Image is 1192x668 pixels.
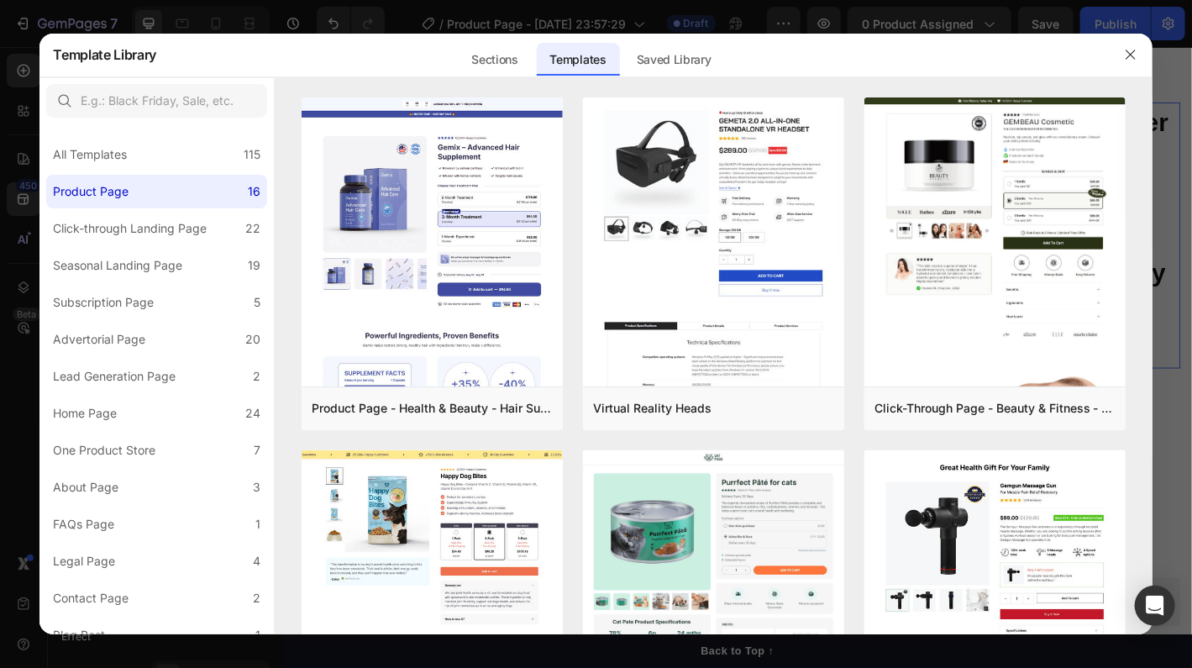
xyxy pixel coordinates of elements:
div: 24 [245,403,260,423]
div: 1 [255,625,260,645]
div: Click-through Landing Page [53,218,207,239]
div: Lead Generation Page [53,366,176,387]
p: "The transformation in my dog's overall health since switching to this food has been remarkable. ... [34,475,470,535]
div: 2 [253,588,260,608]
div: 3 [253,477,260,497]
div: Home Page [53,403,117,423]
img: KachingBundles.png [564,605,584,625]
h1: 70/54'' Cat Tree, Large Cat Tower Beautiful Perfect Gift for Cats, Multi-Level Furniture Activity... [543,61,995,356]
div: Saved Library [623,43,725,76]
div: Legal Page [53,551,115,571]
div: Click-Through Page - Beauty & Fitness - Cosmetic [874,398,1116,418]
div: 7 [254,440,260,460]
p: -[PERSON_NAME] [34,547,158,567]
p: Verified buyer [187,548,260,565]
div: Contact Page [53,588,129,608]
div: Product Page [53,181,129,202]
div: Templates [537,43,620,76]
div: FAQs Page [53,514,114,534]
div: 22 [245,218,260,239]
p: Supercharge immunity System [575,481,894,502]
div: Seasonal Landing Page [53,255,182,276]
div: Virtual Reality Heads [593,398,712,418]
div: 19 [248,255,260,276]
p: Perfect for sensitive tummies [575,450,894,470]
div: Advertorial Page [53,329,145,350]
div: 16 [248,181,260,202]
div: All Templates [53,145,127,165]
div: Product Page - Health & Beauty - Hair Supplement [312,398,553,418]
div: 1 [255,514,260,534]
h2: Template Library [53,33,156,76]
div: Subscription Page [53,292,154,313]
div: 2 [253,366,260,387]
div: Product Title [564,38,633,53]
div: Open Intercom Messenger [1135,586,1175,626]
div: Blog Post [53,625,105,645]
div: 115 [244,145,260,165]
p: Supports strong muscles, increases bone strength [575,545,894,565]
div: About Page [53,477,118,497]
input: E.g.: Black Friday, Sale, etc. [46,84,267,118]
div: 20 [245,329,260,350]
div: Kaching Bundles [597,605,685,623]
div: One Product Store [53,440,155,460]
div: Sections [458,43,531,76]
div: 5 [254,292,260,313]
button: Kaching Bundles [550,595,699,635]
p: Bursting with protein, vitamins, and minerals [575,513,894,534]
div: 4 [253,551,260,571]
p: Happy Dog Bites - Contains Vitamin C, [MEDICAL_DATA], [MEDICAL_DATA], [MEDICAL_DATA], [MEDICAL_DA... [545,365,994,425]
